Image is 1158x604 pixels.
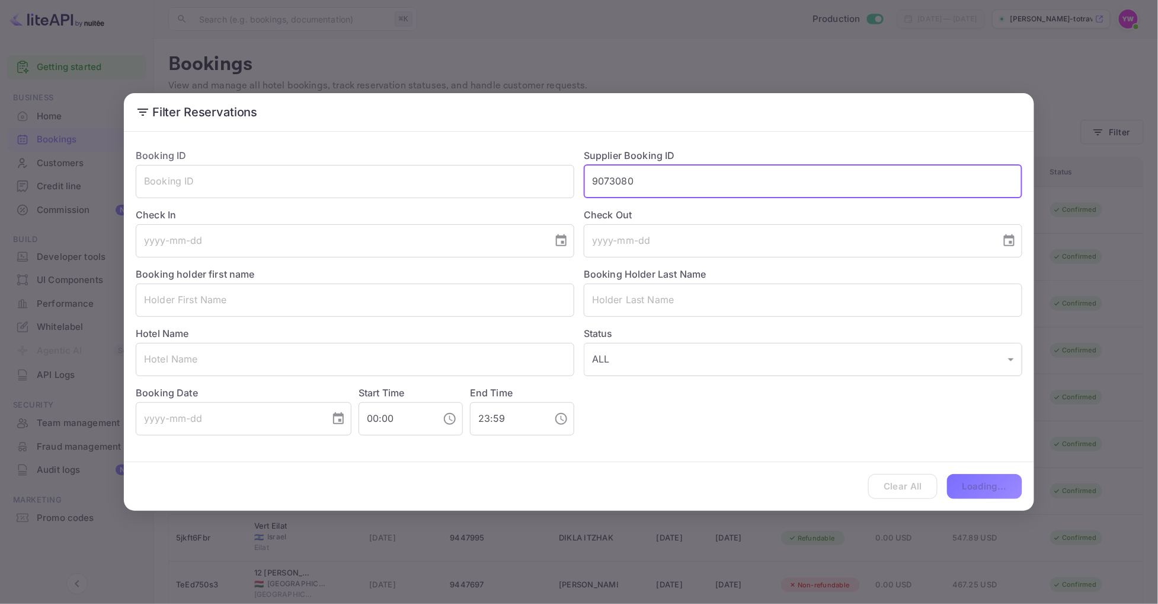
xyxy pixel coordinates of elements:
input: Supplier Booking ID [584,165,1022,198]
h2: Filter Reservations [124,93,1034,131]
label: Check Out [584,208,1022,222]
label: Check In [136,208,574,222]
input: Holder First Name [136,284,574,317]
label: End Time [470,387,513,399]
input: hh:mm [359,402,433,435]
label: Booking Date [136,386,351,400]
button: Choose time, selected time is 12:00 AM [438,407,462,431]
label: Supplier Booking ID [584,150,675,161]
input: Hotel Name [136,343,574,376]
label: Start Time [359,387,405,399]
input: yyyy-mm-dd [584,224,993,258]
button: Choose time, selected time is 11:59 PM [549,407,573,431]
input: yyyy-mm-dd [136,402,322,435]
label: Hotel Name [136,328,189,339]
label: Booking holder first name [136,268,255,280]
button: Choose date [549,229,573,253]
button: Choose date [327,407,350,431]
button: Choose date [997,229,1021,253]
input: Holder Last Name [584,284,1022,317]
input: Booking ID [136,165,574,198]
label: Booking ID [136,150,187,161]
div: ALL [584,343,1022,376]
input: yyyy-mm-dd [136,224,545,258]
label: Status [584,326,1022,341]
label: Booking Holder Last Name [584,268,706,280]
input: hh:mm [470,402,545,435]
